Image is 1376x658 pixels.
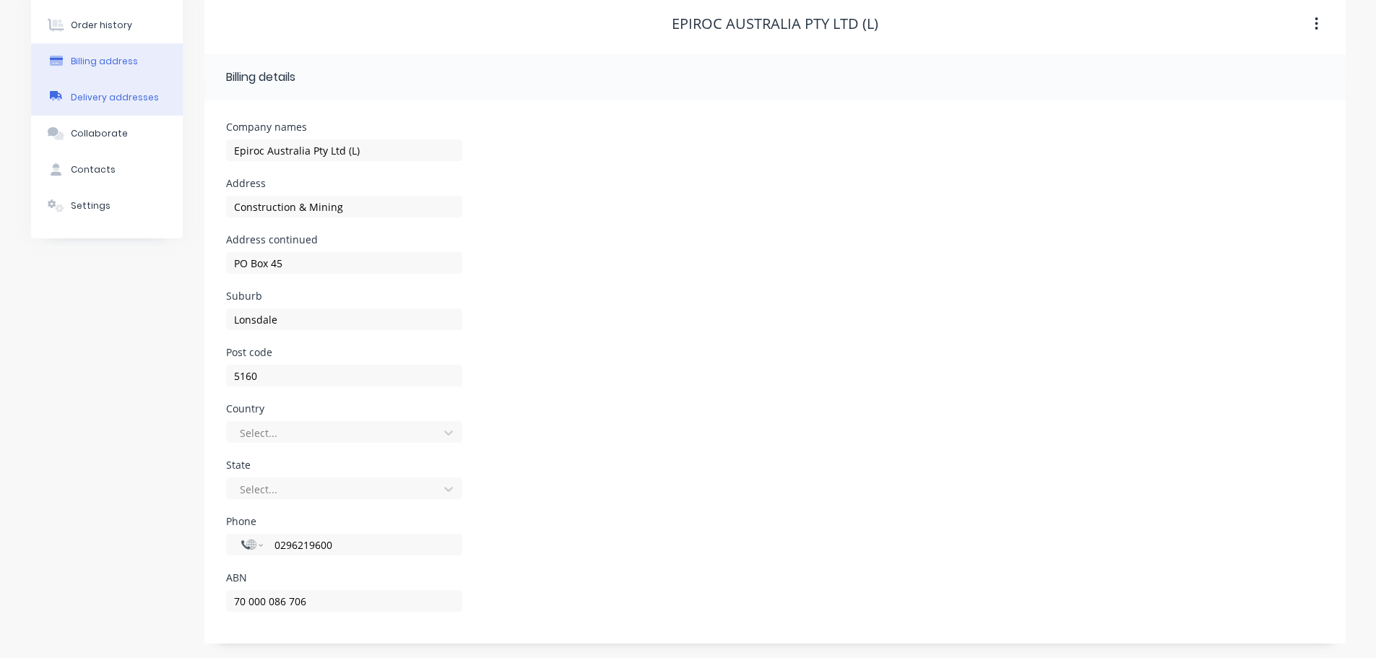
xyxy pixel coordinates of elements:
button: Collaborate [31,116,183,152]
div: Order history [71,19,132,32]
div: Country [226,404,462,414]
div: Billing details [226,69,295,86]
div: Post code [226,347,462,358]
div: Phone [226,516,462,527]
button: Order history [31,7,183,43]
button: Billing address [31,43,183,79]
div: Address [226,178,462,189]
div: Settings [71,199,111,212]
button: Contacts [31,152,183,188]
div: Epiroc Australia Pty Ltd (L) [672,15,878,33]
div: Billing address [71,55,138,68]
button: Settings [31,188,183,224]
div: Contacts [71,163,116,176]
div: Collaborate [71,127,128,140]
div: Company names [226,122,462,132]
div: ABN [226,573,462,583]
div: Suburb [226,291,462,301]
div: State [226,460,462,470]
button: Delivery addresses [31,79,183,116]
div: Address continued [226,235,462,245]
div: Delivery addresses [71,91,159,104]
